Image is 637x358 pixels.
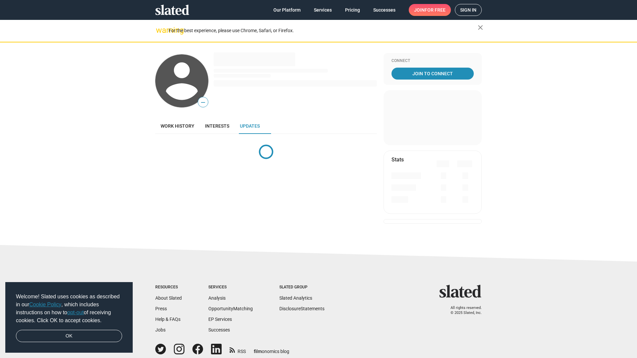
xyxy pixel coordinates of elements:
span: Services [314,4,332,16]
div: Services [208,285,253,290]
a: RSS [230,344,246,355]
span: Join To Connect [393,68,472,80]
span: Successes [373,4,395,16]
a: OpportunityMatching [208,306,253,311]
mat-icon: warning [156,26,164,34]
a: Services [309,4,337,16]
a: Sign in [455,4,482,16]
a: Successes [368,4,401,16]
span: — [198,98,208,107]
span: Welcome! Slated uses cookies as described in our , which includes instructions on how to of recei... [16,293,122,325]
a: filmonomics blog [254,343,289,355]
a: About Slated [155,295,182,301]
span: Updates [240,123,260,129]
a: Slated Analytics [279,295,312,301]
span: film [254,349,262,354]
div: cookieconsent [5,282,133,353]
a: EP Services [208,317,232,322]
a: Pricing [340,4,365,16]
div: Resources [155,285,182,290]
div: Slated Group [279,285,324,290]
span: Pricing [345,4,360,16]
a: Help & FAQs [155,317,180,322]
span: Interests [205,123,229,129]
span: Our Platform [273,4,301,16]
span: for free [425,4,446,16]
a: Press [155,306,167,311]
a: dismiss cookie message [16,330,122,342]
div: Connect [391,58,474,64]
span: Work history [161,123,194,129]
div: For the best experience, please use Chrome, Safari, or Firefox. [169,26,478,35]
mat-icon: close [476,24,484,31]
a: Analysis [208,295,226,301]
a: Cookie Policy [29,302,61,307]
span: Join [414,4,446,16]
a: Jobs [155,327,166,332]
mat-card-title: Stats [391,156,404,163]
a: Interests [200,118,235,134]
p: All rights reserved. © 2025 Slated, Inc. [444,306,482,315]
a: DisclosureStatements [279,306,324,311]
a: Work history [155,118,200,134]
a: Successes [208,327,230,332]
a: Join To Connect [391,68,474,80]
a: Updates [235,118,265,134]
span: Sign in [460,4,476,16]
a: Our Platform [268,4,306,16]
a: Joinfor free [409,4,451,16]
a: opt-out [67,310,84,315]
